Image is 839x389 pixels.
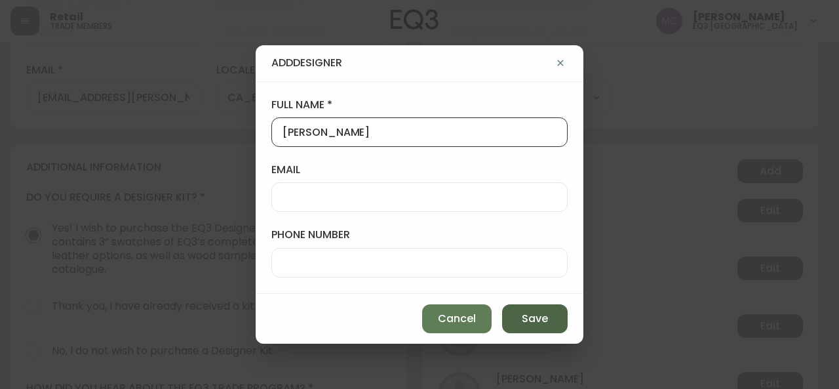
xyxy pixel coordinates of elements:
label: email [271,163,568,177]
label: full name [271,98,568,112]
span: Save [522,312,548,326]
button: Save [502,304,568,333]
span: Cancel [438,312,476,326]
button: Cancel [422,304,492,333]
label: phone number [271,228,568,242]
h4: Add Designer [271,56,342,70]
